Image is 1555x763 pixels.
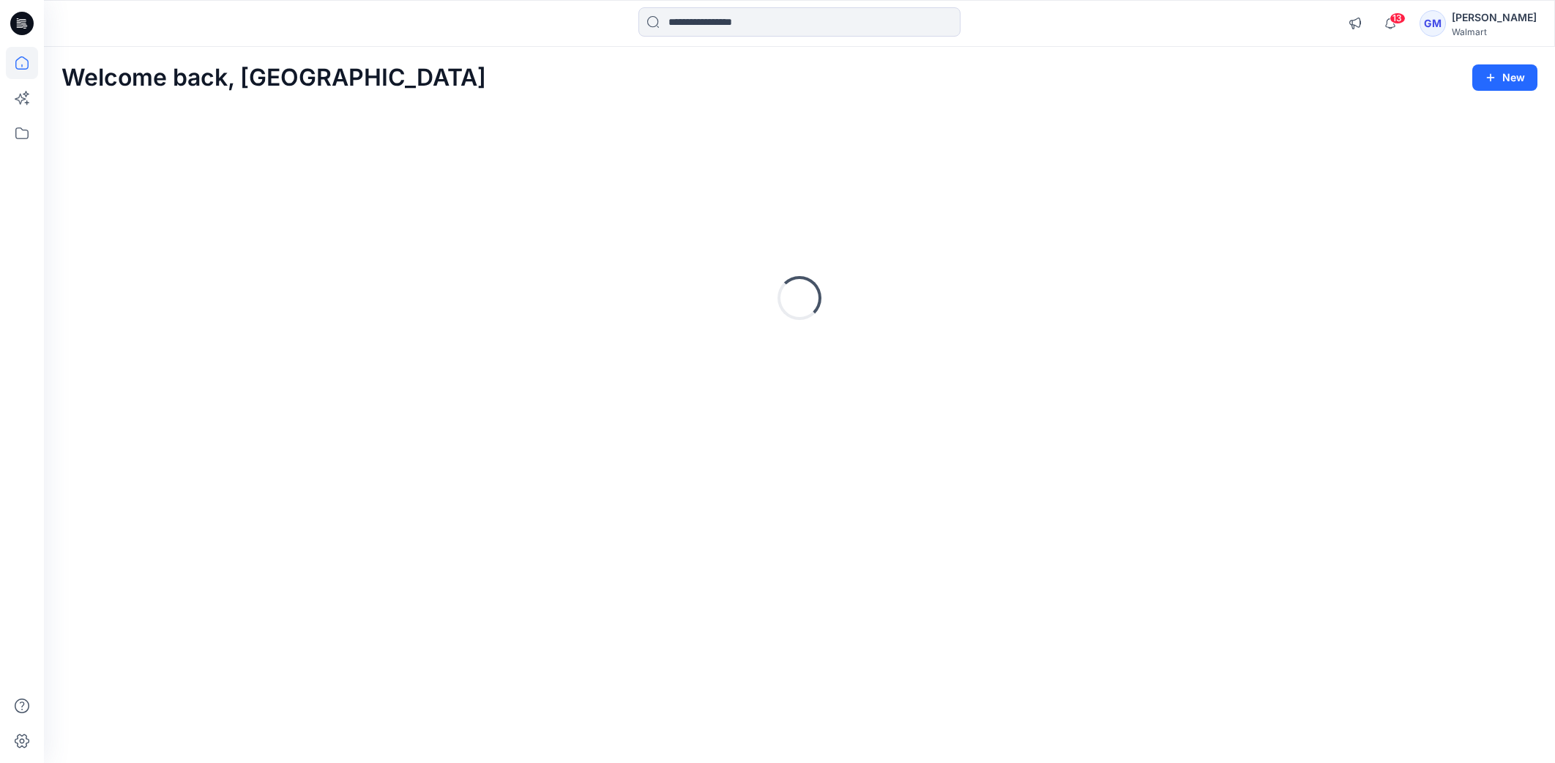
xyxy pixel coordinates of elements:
[1452,9,1537,26] div: [PERSON_NAME]
[1452,26,1537,37] div: Walmart
[1472,64,1537,91] button: New
[61,64,486,92] h2: Welcome back, [GEOGRAPHIC_DATA]
[1390,12,1406,24] span: 13
[1420,10,1446,37] div: GM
